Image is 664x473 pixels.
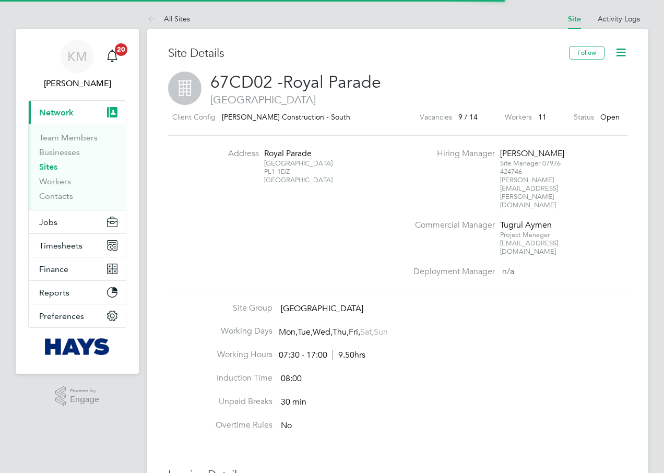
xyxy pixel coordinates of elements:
[168,93,627,107] span: [GEOGRAPHIC_DATA]
[420,111,452,124] label: Vacancies
[102,40,123,73] a: 20
[500,175,558,209] span: [PERSON_NAME][EMAIL_ADDRESS][PERSON_NAME][DOMAIN_NAME]
[500,239,558,256] span: [EMAIL_ADDRESS][DOMAIN_NAME]
[39,147,80,157] a: Businesses
[281,373,302,384] span: 08:00
[281,397,306,407] span: 30 min
[70,395,99,404] span: Engage
[39,108,74,117] span: Network
[349,327,360,337] span: Fri,
[168,326,272,337] label: Working Days
[28,40,126,90] a: KM[PERSON_NAME]
[67,50,87,63] span: KM
[505,111,532,124] label: Workers
[600,112,620,122] span: Open
[39,264,68,274] span: Finance
[29,124,126,210] div: Network
[407,220,495,231] label: Commercial Manager
[264,159,329,184] div: [GEOGRAPHIC_DATA] PL1 1DZ [GEOGRAPHIC_DATA]
[168,46,569,61] h3: Site Details
[28,77,126,90] span: Katie McPherson
[39,288,69,298] span: Reports
[279,327,298,337] span: Mon,
[168,420,272,431] label: Overtime Rules
[500,230,550,239] span: Project Manager
[279,350,365,361] div: 07:30 - 17:00
[502,266,514,277] span: n/a
[281,420,292,431] span: No
[16,29,139,374] nav: Main navigation
[168,373,272,384] label: Induction Time
[39,311,84,321] span: Preferences
[598,14,640,23] a: Activity Logs
[28,338,126,355] a: Go to home page
[39,176,71,186] a: Workers
[29,281,126,304] button: Reports
[39,191,73,201] a: Contacts
[70,386,99,395] span: Powered by
[568,15,581,23] a: Site
[264,148,329,159] div: Royal Parade
[569,46,604,60] button: Follow
[500,148,565,159] div: [PERSON_NAME]
[29,210,126,233] button: Jobs
[333,350,365,360] span: 9.50hrs
[360,327,374,337] span: Sat,
[538,112,547,122] span: 11
[407,148,495,159] label: Hiring Manager
[39,241,82,251] span: Timesheets
[147,14,190,23] a: All Sites
[313,327,333,337] span: Wed,
[45,338,110,355] img: hays-logo-retina.png
[29,101,126,124] button: Network
[574,111,594,124] label: Status
[39,133,98,143] a: Team Members
[500,159,561,176] span: 07976 424746
[500,159,540,168] span: Site Manager
[29,257,126,280] button: Finance
[55,386,100,406] a: Powered byEngage
[168,303,272,314] label: Site Group
[201,148,259,159] label: Address
[374,327,388,337] span: Sun
[29,304,126,327] button: Preferences
[168,349,272,360] label: Working Hours
[298,327,313,337] span: Tue,
[333,327,349,337] span: Thu,
[39,162,57,172] a: Sites
[168,396,272,407] label: Unpaid Breaks
[39,217,57,227] span: Jobs
[29,234,126,257] button: Timesheets
[222,112,350,122] span: [PERSON_NAME] Construction - South
[500,220,565,231] div: Tugrul Aymen
[407,266,495,277] label: Deployment Manager
[458,112,478,122] span: 9 / 14
[172,111,216,124] label: Client Config
[281,303,363,314] span: [GEOGRAPHIC_DATA]
[115,43,127,56] span: 20
[210,72,381,92] span: 67CD02 -Royal Parade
